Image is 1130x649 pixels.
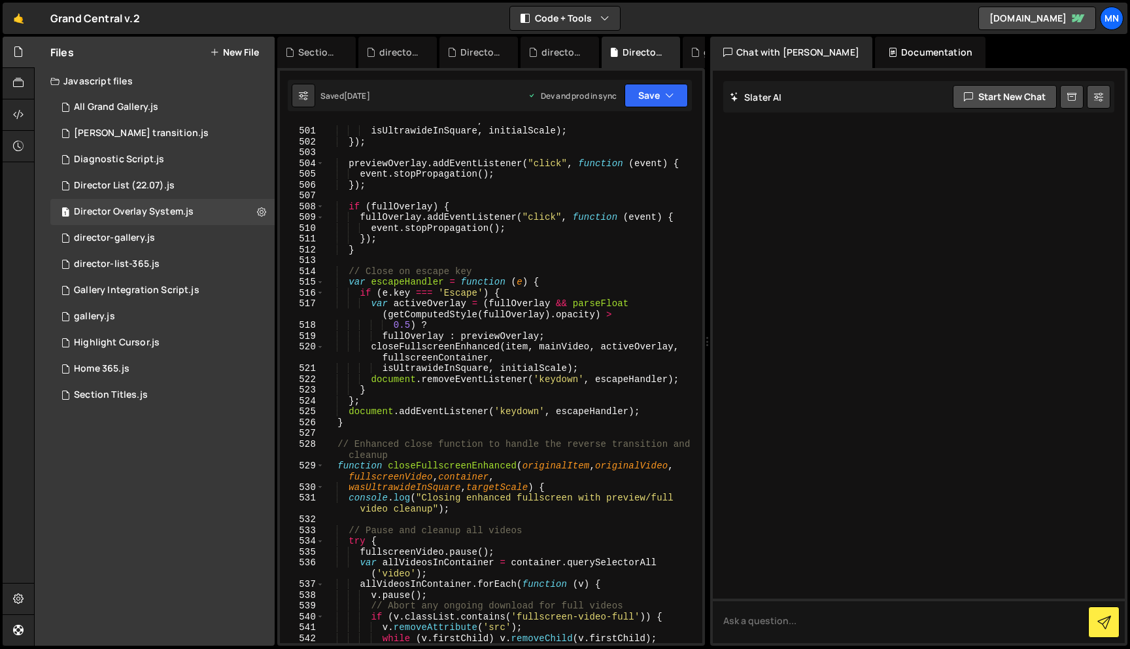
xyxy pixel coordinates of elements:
[50,120,275,147] div: 15298/41315.js
[280,363,324,374] div: 521
[50,304,275,330] div: 15298/40483.js
[280,514,324,525] div: 532
[280,525,324,536] div: 533
[280,622,324,633] div: 541
[280,601,324,612] div: 539
[50,277,275,304] div: 15298/43118.js
[710,37,872,68] div: Chat with [PERSON_NAME]
[280,547,324,558] div: 535
[280,126,324,137] div: 501
[625,84,688,107] button: Save
[280,439,324,461] div: 528
[280,396,324,407] div: 524
[280,590,324,601] div: 538
[978,7,1096,30] a: [DOMAIN_NAME]
[280,245,324,256] div: 512
[460,46,502,59] div: Director List (22.07).js
[344,90,370,101] div: [DATE]
[280,374,324,385] div: 522
[280,180,324,191] div: 506
[280,212,324,223] div: 509
[35,68,275,94] div: Javascript files
[74,180,175,192] div: Director List (22.07).js
[50,94,275,120] div: 15298/43578.js
[280,612,324,623] div: 540
[210,47,259,58] button: New File
[280,190,324,202] div: 507
[280,417,324,429] div: 526
[74,389,148,401] div: Section Titles.js
[74,363,129,375] div: Home 365.js
[50,330,275,356] div: 15298/43117.js
[74,258,160,270] div: director-list-365.js
[280,288,324,299] div: 516
[298,46,340,59] div: Section Titles.js
[280,255,324,266] div: 513
[50,356,275,382] div: 15298/40183.js
[50,382,275,408] div: 15298/40223.js
[74,337,160,349] div: Highlight Cursor.js
[74,128,209,139] div: [PERSON_NAME] transition.js
[280,579,324,590] div: 537
[280,298,324,320] div: 517
[74,206,194,218] div: Director Overlay System.js
[541,46,583,59] div: director-gallery.js
[50,147,275,173] div: 15298/43601.js
[280,320,324,331] div: 518
[280,633,324,644] div: 542
[953,85,1057,109] button: Start new chat
[280,137,324,148] div: 502
[280,342,324,363] div: 520
[61,208,69,219] span: 1
[280,406,324,417] div: 525
[320,90,370,101] div: Saved
[704,46,745,59] div: gallery.js
[280,223,324,234] div: 510
[74,101,158,113] div: All Grand Gallery.js
[280,557,324,579] div: 536
[280,331,324,342] div: 519
[510,7,620,30] button: Code + Tools
[875,37,985,68] div: Documentation
[50,173,275,199] div: 15298/43501.js
[280,158,324,169] div: 504
[74,285,199,296] div: Gallery Integration Script.js
[280,385,324,396] div: 523
[74,154,164,166] div: Diagnostic Script.js
[50,251,275,277] div: 15298/40379.js
[3,3,35,34] a: 🤙
[280,482,324,493] div: 530
[280,277,324,288] div: 515
[280,202,324,213] div: 508
[50,225,275,251] div: 15298/40373.js
[528,90,617,101] div: Dev and prod in sync
[50,199,275,225] div: 15298/42891.js
[280,266,324,277] div: 514
[280,461,324,482] div: 529
[730,91,782,103] h2: Slater AI
[74,311,115,323] div: gallery.js
[280,493,324,514] div: 531
[379,46,421,59] div: director-list-365.js
[74,232,155,244] div: director-gallery.js
[623,46,664,59] div: Director Overlay System.js
[280,536,324,547] div: 534
[50,45,74,60] h2: Files
[50,10,140,26] div: Grand Central v.2
[280,428,324,439] div: 527
[280,147,324,158] div: 503
[1100,7,1123,30] a: MN
[280,234,324,245] div: 511
[280,169,324,180] div: 505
